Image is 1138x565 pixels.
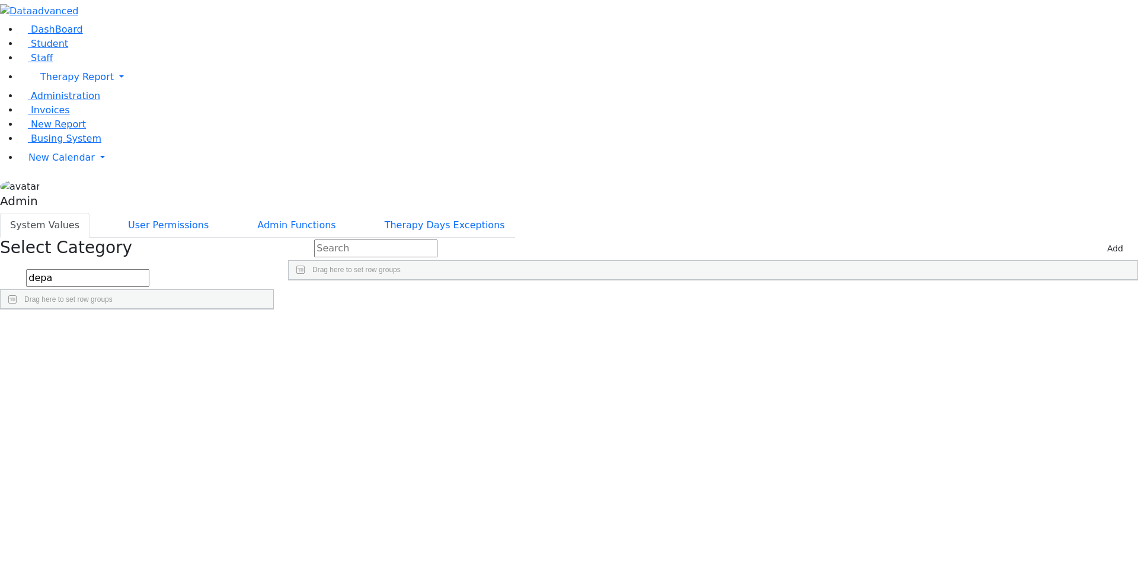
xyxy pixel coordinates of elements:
[31,104,70,116] span: Invoices
[19,133,101,144] a: Busing System
[31,52,53,63] span: Staff
[31,38,68,49] span: Student
[24,295,113,304] span: Drag here to set row groups
[26,269,149,287] input: Search
[1102,240,1129,258] button: Add
[31,24,83,35] span: DashBoard
[31,119,86,130] span: New Report
[19,146,1138,170] a: New Calendar
[19,119,86,130] a: New Report
[19,52,53,63] a: Staff
[28,152,95,163] span: New Calendar
[19,104,70,116] a: Invoices
[31,90,100,101] span: Administration
[31,133,101,144] span: Busing System
[19,90,100,101] a: Administration
[19,38,68,49] a: Student
[247,213,346,238] button: Admin Functions
[118,213,219,238] button: User Permissions
[312,266,401,274] span: Drag here to set row groups
[40,71,114,82] span: Therapy Report
[375,213,515,238] button: Therapy Days Exceptions
[19,24,83,35] a: DashBoard
[314,240,437,257] input: Search
[19,65,1138,89] a: Therapy Report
